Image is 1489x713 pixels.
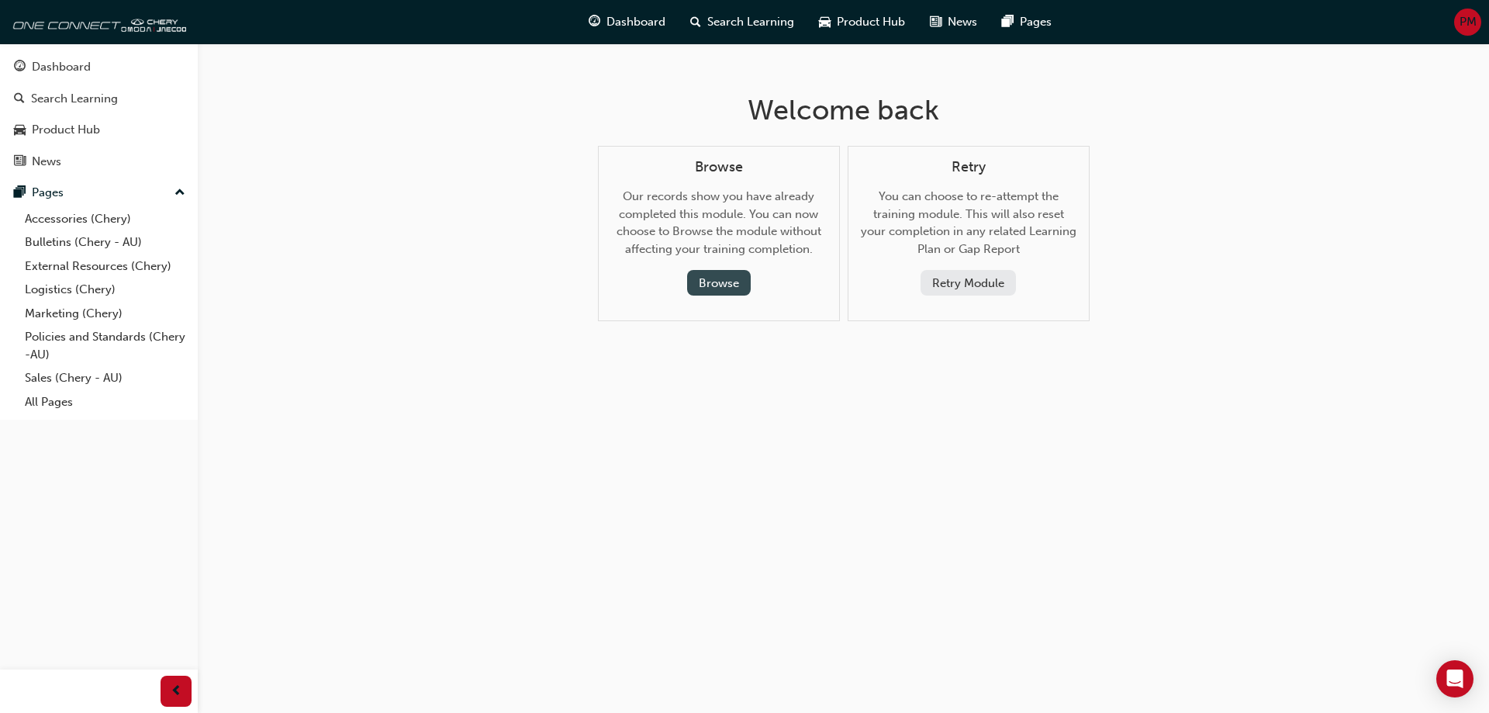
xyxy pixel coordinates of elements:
span: pages-icon [14,186,26,200]
a: Logistics (Chery) [19,278,192,302]
span: guage-icon [14,61,26,74]
div: News [32,153,61,171]
button: Pages [6,178,192,207]
a: Sales (Chery - AU) [19,366,192,390]
span: car-icon [14,123,26,137]
a: Search Learning [6,85,192,113]
a: news-iconNews [917,6,990,38]
a: Product Hub [6,116,192,144]
a: All Pages [19,390,192,414]
span: up-icon [174,183,185,203]
span: PM [1460,13,1477,31]
div: You can choose to re-attempt the training module. This will also reset your completion in any rel... [861,159,1076,296]
div: Dashboard [32,58,91,76]
h4: Browse [611,159,827,176]
div: Pages [32,184,64,202]
a: Bulletins (Chery - AU) [19,230,192,254]
a: Marketing (Chery) [19,302,192,326]
span: pages-icon [1002,12,1014,32]
div: Search Learning [31,90,118,108]
span: prev-icon [171,682,182,701]
span: search-icon [14,92,25,106]
a: News [6,147,192,176]
span: Product Hub [837,13,905,31]
span: News [948,13,977,31]
img: oneconnect [8,6,186,37]
span: search-icon [690,12,701,32]
button: Retry Module [921,270,1016,296]
a: car-iconProduct Hub [807,6,917,38]
a: Accessories (Chery) [19,207,192,231]
div: Product Hub [32,121,100,139]
a: pages-iconPages [990,6,1064,38]
button: DashboardSearch LearningProduct HubNews [6,50,192,178]
button: PM [1454,9,1481,36]
div: Open Intercom Messenger [1436,660,1473,697]
span: Search Learning [707,13,794,31]
a: guage-iconDashboard [576,6,678,38]
h1: Welcome back [598,93,1090,127]
span: guage-icon [589,12,600,32]
div: Our records show you have already completed this module. You can now choose to Browse the module ... [611,159,827,296]
a: Dashboard [6,53,192,81]
a: External Resources (Chery) [19,254,192,279]
span: Dashboard [606,13,665,31]
a: search-iconSearch Learning [678,6,807,38]
span: Pages [1020,13,1052,31]
span: news-icon [14,155,26,169]
span: news-icon [930,12,941,32]
span: car-icon [819,12,831,32]
button: Browse [687,270,751,296]
h4: Retry [861,159,1076,176]
a: Policies and Standards (Chery -AU) [19,325,192,366]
